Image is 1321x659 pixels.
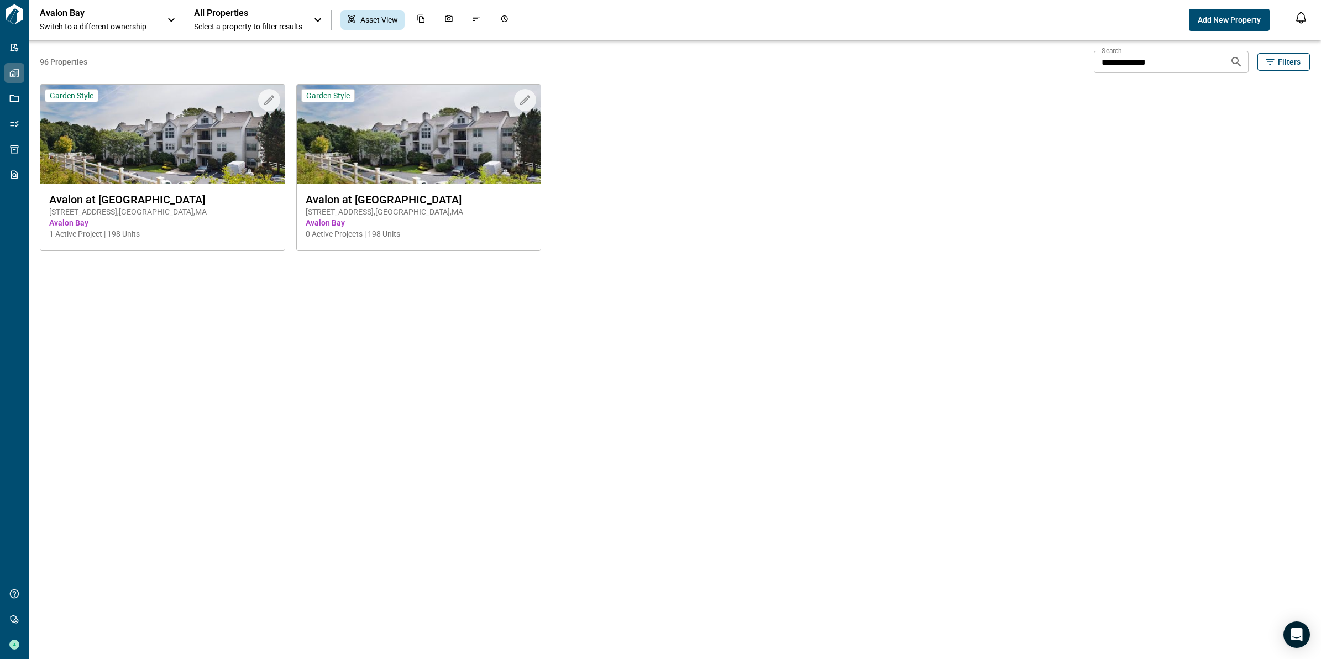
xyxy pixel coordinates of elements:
div: Job History [493,10,515,30]
span: Avalon Bay [49,217,276,228]
span: Garden Style [306,91,350,101]
button: Search properties [1225,51,1247,73]
span: Garden Style [50,91,93,101]
div: Documents [410,10,432,30]
label: Search [1102,46,1122,55]
span: 0 Active Projects | 198 Units [306,228,532,239]
span: Switch to a different ownership [40,21,156,32]
span: Filters [1278,56,1301,67]
span: 96 Properties [40,56,1089,67]
div: Issues & Info [465,10,487,30]
div: Asset View [340,10,405,30]
span: Asset View [360,14,398,25]
img: property-asset [297,85,541,184]
span: Avalon Bay [306,217,532,228]
span: [STREET_ADDRESS] , [GEOGRAPHIC_DATA] , MA [306,206,532,217]
div: Open Intercom Messenger [1283,621,1310,648]
img: property-asset [40,85,285,184]
span: Avalon at [GEOGRAPHIC_DATA] [49,193,276,206]
span: Select a property to filter results [194,21,302,32]
span: Add New Property [1198,14,1261,25]
span: 1 Active Project | 198 Units [49,228,276,239]
div: Photos [438,10,460,30]
p: Avalon Bay [40,8,139,19]
button: Open notification feed [1292,9,1310,27]
button: Add New Property [1189,9,1270,31]
span: All Properties [194,8,302,19]
button: Filters [1257,53,1310,71]
span: [STREET_ADDRESS] , [GEOGRAPHIC_DATA] , MA [49,206,276,217]
span: Avalon at [GEOGRAPHIC_DATA] [306,193,532,206]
